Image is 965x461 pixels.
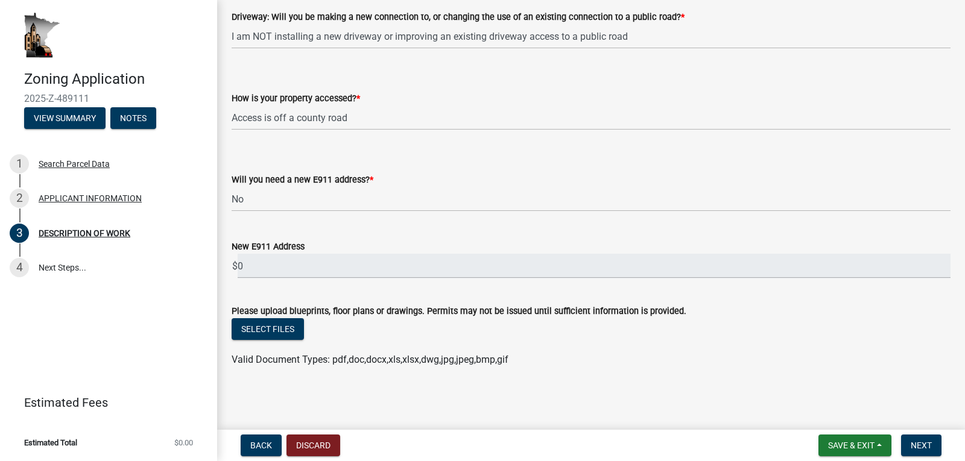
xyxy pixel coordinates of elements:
span: Estimated Total [24,439,77,447]
button: Select files [232,318,304,340]
label: Please upload blueprints, floor plans or drawings. Permits may not be issued until sufficient inf... [232,307,686,316]
label: How is your property accessed? [232,95,360,103]
button: Discard [286,434,340,456]
img: Houston County, Minnesota [24,13,60,58]
button: Notes [110,107,156,129]
button: Save & Exit [818,434,891,456]
span: Valid Document Types: pdf,doc,docx,xls,xlsx,dwg,jpg,jpeg,bmp,gif [232,354,508,365]
span: Back [250,441,272,450]
span: 2025-Z-489111 [24,93,193,104]
button: Back [241,434,282,456]
label: New E911 Address [232,243,305,251]
div: 1 [10,154,29,174]
div: Search Parcel Data [39,160,110,168]
div: 4 [10,258,29,277]
div: 3 [10,224,29,243]
wm-modal-confirm: Notes [110,114,156,124]
button: View Summary [24,107,106,129]
span: Next [911,441,932,450]
label: Will you need a new E911 address? [232,176,373,184]
div: DESCRIPTION OF WORK [39,229,130,237]
button: Next [901,434,941,456]
label: Driveway: Will you be making a new connection to, or changing the use of an existing connection t... [232,13,685,22]
span: $ [232,254,238,278]
span: $0.00 [174,439,193,447]
div: 2 [10,189,29,208]
div: APPLICANT INFORMATION [39,194,142,202]
wm-modal-confirm: Summary [24,114,106,124]
span: Save & Exit [828,441,875,450]
a: Estimated Fees [10,390,198,415]
h4: Zoning Application [24,71,207,88]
